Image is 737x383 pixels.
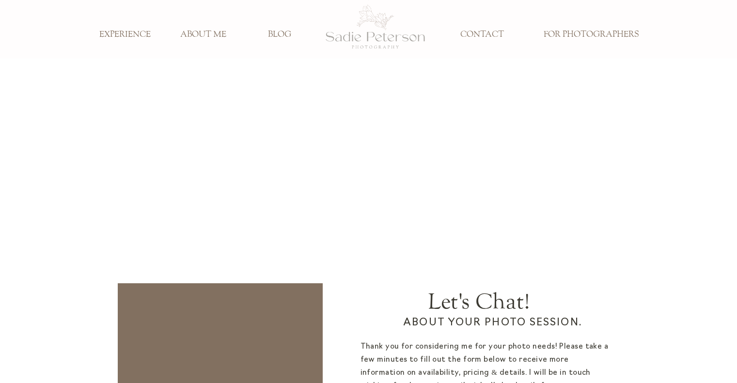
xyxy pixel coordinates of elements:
[339,290,620,311] h2: Let's Chat!
[248,30,312,40] a: BLOG
[172,30,235,40] a: ABOUT ME
[93,30,157,40] a: EXPERIENCE
[380,315,606,337] p: About your photo session.
[537,30,646,40] a: FOR PHOTOGRAPHERS
[450,30,514,40] a: CONTACT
